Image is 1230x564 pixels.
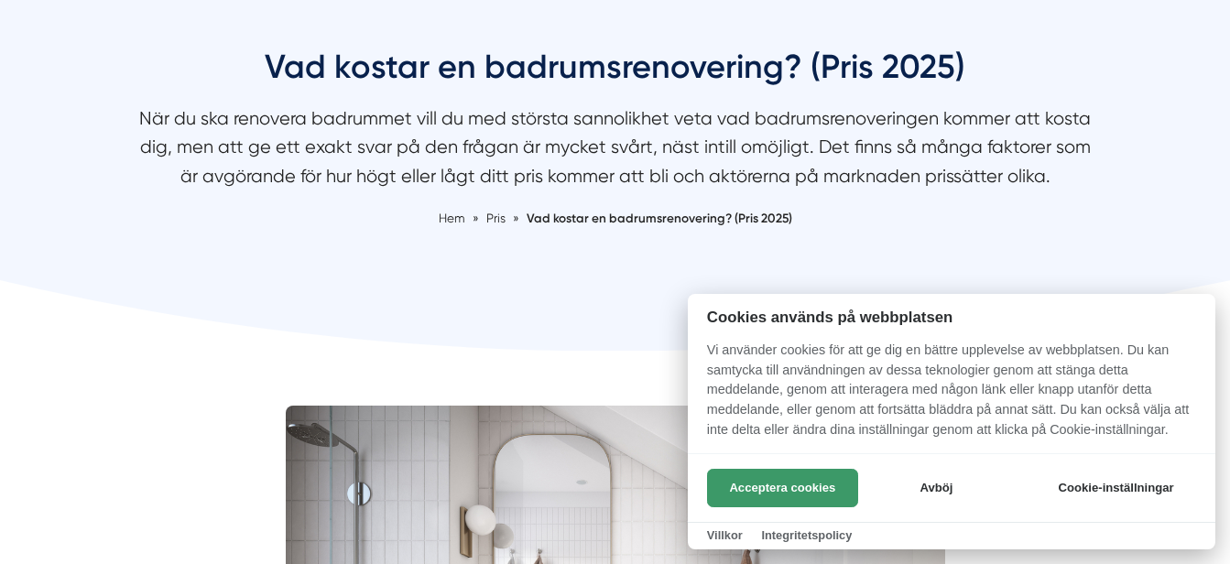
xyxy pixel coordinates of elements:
[1036,469,1196,507] button: Cookie-inställningar
[707,469,858,507] button: Acceptera cookies
[688,309,1215,326] h2: Cookies används på webbplatsen
[761,528,852,542] a: Integritetspolicy
[707,528,743,542] a: Villkor
[864,469,1009,507] button: Avböj
[688,341,1215,452] p: Vi använder cookies för att ge dig en bättre upplevelse av webbplatsen. Du kan samtycka till anvä...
